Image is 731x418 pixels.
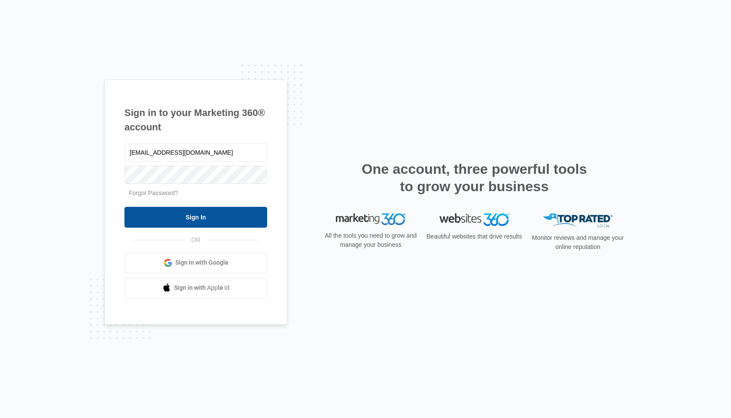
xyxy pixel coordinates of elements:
a: Sign in with Google [124,252,267,273]
span: Sign in with Apple Id [174,283,230,292]
img: Top Rated Local [543,213,613,228]
p: Monitor reviews and manage your online reputation [529,233,627,252]
span: OR [185,236,207,245]
h1: Sign in to your Marketing 360® account [124,106,267,134]
img: Marketing 360 [336,213,406,226]
h2: One account, three powerful tools to grow your business [359,160,590,195]
p: All the tools you need to grow and manage your business [322,231,419,249]
input: Email [124,143,267,162]
input: Sign In [124,207,267,228]
span: Sign in with Google [175,258,228,267]
p: Beautiful websites that drive results [426,232,523,241]
a: Forgot Password? [129,189,178,196]
a: Sign in with Apple Id [124,278,267,299]
img: Websites 360 [439,213,509,226]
